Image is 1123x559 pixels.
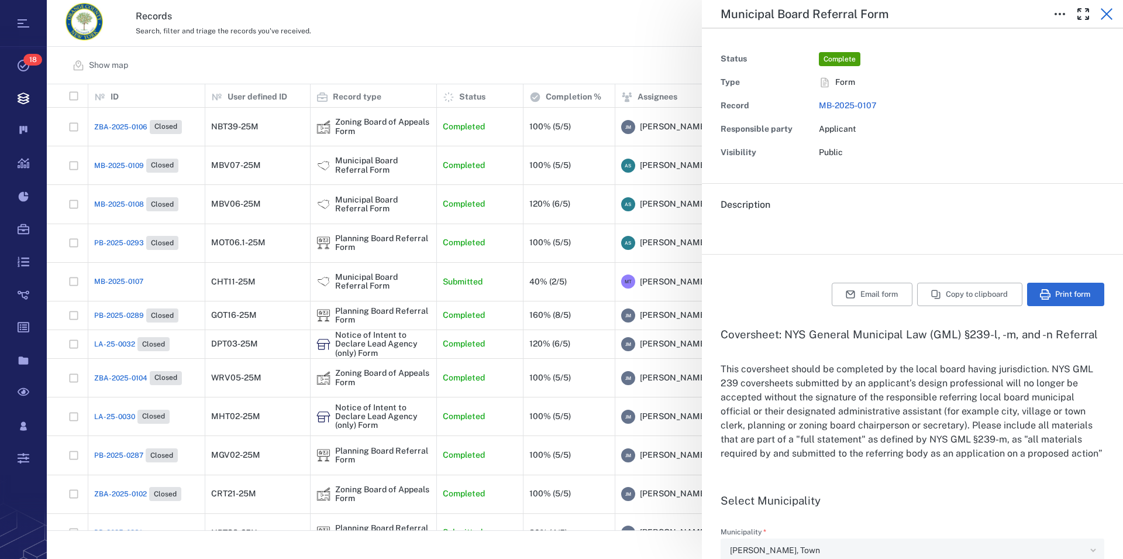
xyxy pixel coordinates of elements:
[1095,2,1118,26] button: Close
[819,148,843,157] span: Public
[721,51,814,67] div: Status
[821,54,858,64] span: Complete
[721,362,1104,461] p: This coversheet should be completed by the local board having jurisdiction. NYS GML 239 covershee...
[832,283,912,306] button: Email form
[721,145,814,161] div: Visibility
[721,222,723,234] span: .
[835,77,855,88] span: Form
[721,98,814,114] div: Record
[730,544,1086,557] div: [PERSON_NAME], Town
[721,7,888,22] h5: Municipal Board Referral Form
[721,74,814,91] div: Type
[917,283,1022,306] button: Copy to clipboard
[1072,2,1095,26] button: Toggle Fullscreen
[1027,283,1104,306] button: Print form
[26,8,50,19] span: Help
[721,529,1104,539] label: Municipality
[721,327,1104,341] h3: Coversheet: NYS General Municipal Law (GML) §239-l, -m, and -n Referral
[819,124,856,133] span: Applicant
[721,493,1104,507] h3: Select Municipality
[1048,2,1072,26] button: Toggle to Edit Boxes
[721,198,1104,212] h6: Description
[23,54,42,66] span: 18
[819,101,877,110] a: MB-2025-0107
[721,121,814,138] div: Responsible party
